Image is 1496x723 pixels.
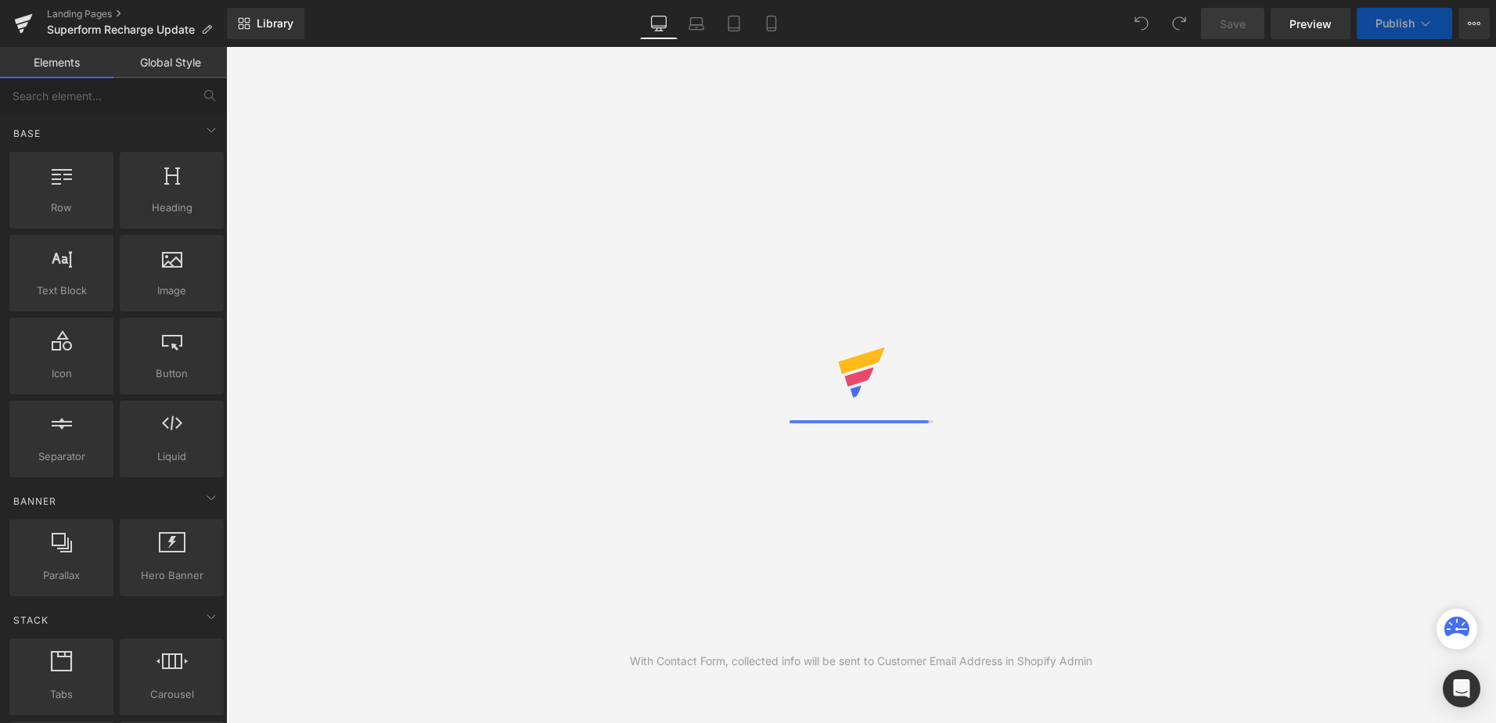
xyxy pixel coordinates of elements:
span: Button [124,365,219,382]
span: Parallax [14,567,109,584]
span: Tabs [14,686,109,703]
span: Text Block [14,282,109,299]
span: Carousel [124,686,219,703]
span: Library [257,16,293,31]
span: Image [124,282,219,299]
a: Landing Pages [47,8,227,20]
a: Desktop [640,8,678,39]
span: Preview [1289,16,1332,32]
button: More [1458,8,1490,39]
span: Banner [12,494,58,509]
a: Laptop [678,8,715,39]
div: Open Intercom Messenger [1443,670,1480,707]
span: Stack [12,613,50,628]
a: Tablet [715,8,753,39]
span: Publish [1376,17,1415,30]
button: Undo [1126,8,1157,39]
button: Publish [1357,8,1452,39]
div: With Contact Form, collected info will be sent to Customer Email Address in Shopify Admin [630,653,1092,670]
button: Redo [1163,8,1195,39]
span: Icon [14,365,109,382]
a: Preview [1271,8,1350,39]
a: Mobile [753,8,790,39]
span: Superform Recharge Update [47,23,195,36]
span: Hero Banner [124,567,219,584]
span: Heading [124,200,219,216]
span: Base [12,126,42,141]
span: Row [14,200,109,216]
a: Global Style [113,47,227,78]
span: Save [1220,16,1246,32]
span: Liquid [124,448,219,465]
a: New Library [227,8,304,39]
span: Separator [14,448,109,465]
